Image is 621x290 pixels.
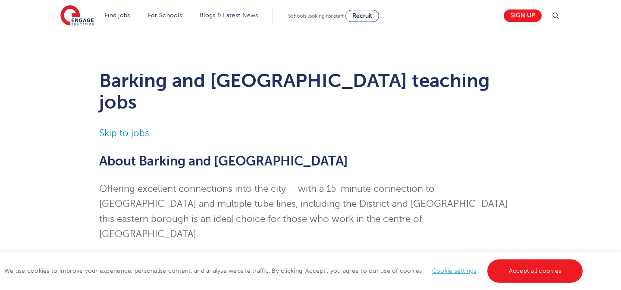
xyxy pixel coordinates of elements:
a: Cookie settings [432,268,477,274]
h1: Barking and [GEOGRAPHIC_DATA] teaching jobs [99,70,522,113]
img: Engage Education [60,5,94,27]
span: Offering excellent connections into the city – with a 15-minute connection to [GEOGRAPHIC_DATA] a... [99,184,517,239]
a: For Schools [148,12,182,19]
a: Sign up [504,9,542,22]
span: We use cookies to improve your experience, personalise content, and analyse website traffic. By c... [4,268,585,274]
a: Find jobs [105,12,130,19]
a: Recruit [345,10,379,22]
a: Blogs & Latest News [200,12,258,19]
span: Recruit [352,12,372,19]
a: Accept all cookies [487,259,583,283]
span: Schools looking for staff [288,13,344,19]
a: Skip to jobs [99,128,149,138]
span: About Barking and [GEOGRAPHIC_DATA] [99,154,348,168]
